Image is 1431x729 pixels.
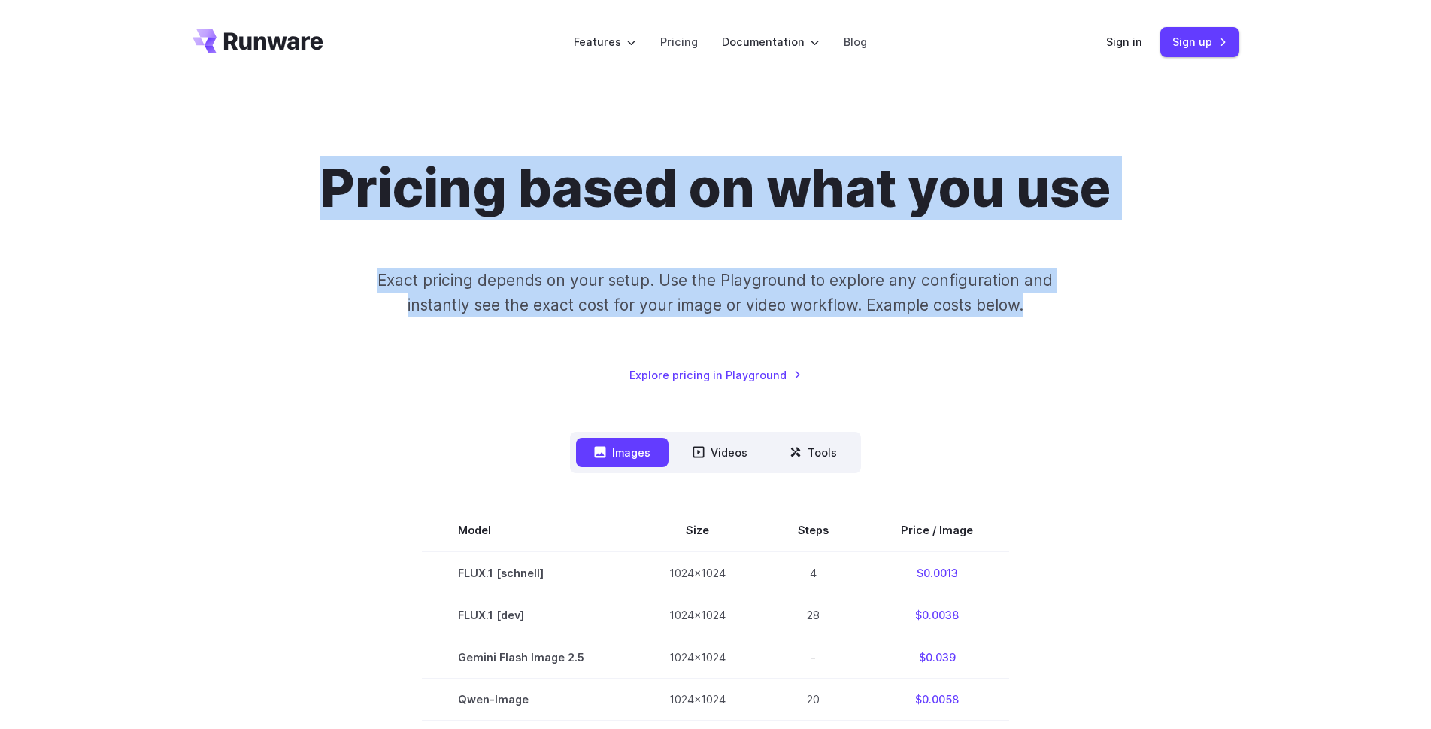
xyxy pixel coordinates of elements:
th: Steps [762,509,865,551]
label: Documentation [722,33,820,50]
span: Gemini Flash Image 2.5 [458,649,597,666]
a: Blog [844,33,867,50]
h1: Pricing based on what you use [320,156,1111,220]
td: 28 [762,594,865,636]
th: Price / Image [865,509,1009,551]
button: Images [576,438,669,467]
label: Features [574,33,636,50]
a: Sign in [1106,33,1142,50]
th: Model [422,509,633,551]
a: Sign up [1160,27,1239,56]
th: Size [633,509,762,551]
a: Go to / [193,29,323,53]
a: Explore pricing in Playground [629,366,802,384]
td: $0.039 [865,636,1009,678]
td: 1024x1024 [633,636,762,678]
td: $0.0038 [865,594,1009,636]
p: Exact pricing depends on your setup. Use the Playground to explore any configuration and instantl... [349,268,1081,318]
td: - [762,636,865,678]
td: FLUX.1 [dev] [422,594,633,636]
td: 4 [762,551,865,594]
td: FLUX.1 [schnell] [422,551,633,594]
td: 1024x1024 [633,551,762,594]
td: 20 [762,678,865,720]
td: 1024x1024 [633,678,762,720]
button: Tools [772,438,855,467]
a: Pricing [660,33,698,50]
td: 1024x1024 [633,594,762,636]
td: $0.0058 [865,678,1009,720]
button: Videos [675,438,766,467]
td: $0.0013 [865,551,1009,594]
td: Qwen-Image [422,678,633,720]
